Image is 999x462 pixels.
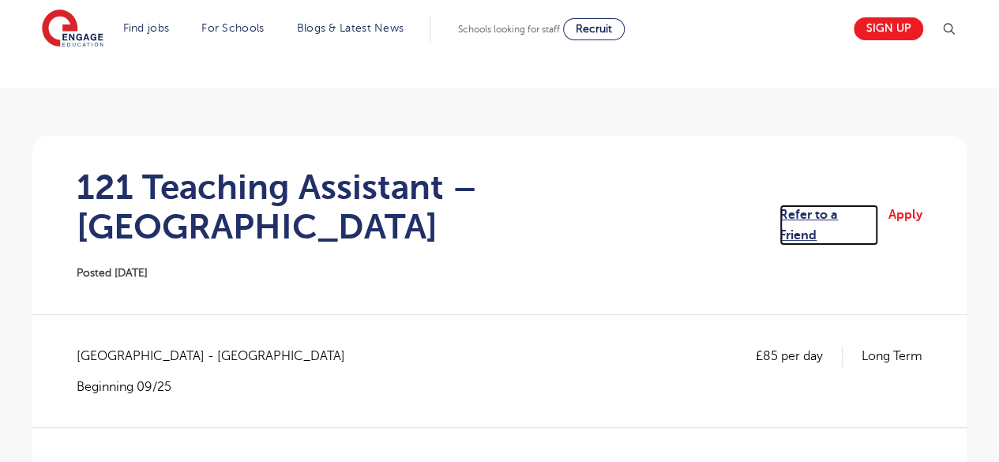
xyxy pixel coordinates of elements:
[297,22,404,34] a: Blogs & Latest News
[77,378,361,396] p: Beginning 09/25
[888,205,922,246] a: Apply
[563,18,625,40] a: Recruit
[854,17,923,40] a: Sign up
[201,22,264,34] a: For Schools
[862,346,922,366] p: Long Term
[576,23,612,35] span: Recruit
[77,346,361,366] span: [GEOGRAPHIC_DATA] - [GEOGRAPHIC_DATA]
[42,9,103,49] img: Engage Education
[123,22,170,34] a: Find jobs
[77,167,779,246] h1: 121 Teaching Assistant – [GEOGRAPHIC_DATA]
[77,267,148,279] span: Posted [DATE]
[756,346,843,366] p: £85 per day
[779,205,878,246] a: Refer to a Friend
[458,24,560,35] span: Schools looking for staff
